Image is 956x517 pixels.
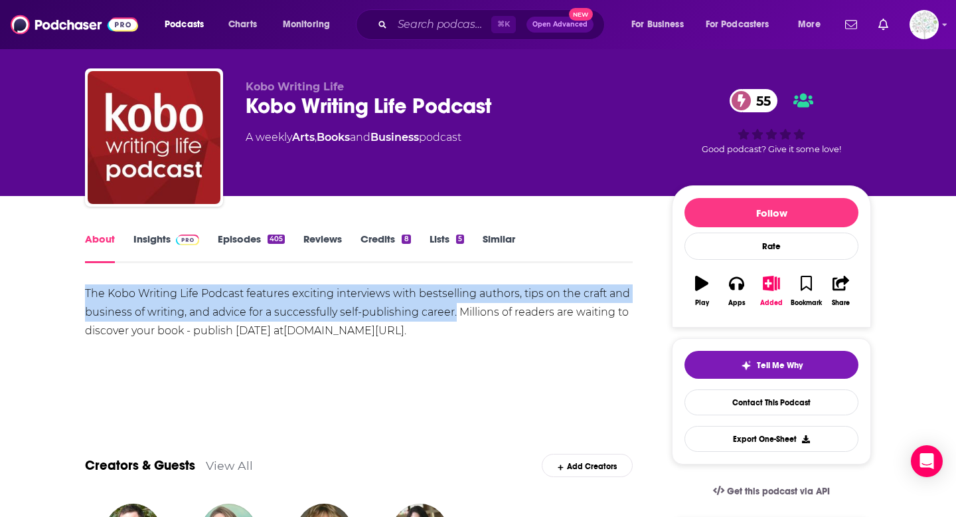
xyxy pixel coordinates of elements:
img: Podchaser Pro [176,235,199,245]
span: Logged in as WunderTanya [910,10,939,39]
span: Good podcast? Give it some love! [702,144,841,154]
button: open menu [622,14,700,35]
span: Podcasts [165,15,204,34]
a: Episodes405 [218,233,285,263]
button: Share [824,267,858,315]
button: Play [684,267,719,315]
span: Tell Me Why [757,360,803,371]
button: Added [754,267,789,315]
span: New [569,8,593,21]
img: Podchaser - Follow, Share and Rate Podcasts [11,12,138,37]
span: For Business [631,15,684,34]
a: [DOMAIN_NAME][URL] [283,324,404,337]
div: 55Good podcast? Give it some love! [672,80,871,163]
div: Search podcasts, credits, & more... [368,9,617,40]
span: Get this podcast via API [727,486,830,497]
a: Charts [220,14,265,35]
span: Monitoring [283,15,330,34]
span: 55 [743,89,777,112]
a: Business [370,131,419,144]
a: View All [206,459,253,472]
a: Creators & Guests [85,457,195,474]
button: Bookmark [789,267,823,315]
div: Play [695,299,709,307]
a: Get this podcast via API [702,475,840,508]
a: Books [317,131,350,144]
span: For Podcasters [706,15,769,34]
button: Apps [719,267,754,315]
a: InsightsPodchaser Pro [133,233,199,263]
div: Open Intercom Messenger [911,445,943,477]
span: , [315,131,317,144]
button: open menu [274,14,347,35]
button: open menu [155,14,221,35]
a: About [85,233,115,263]
button: Export One-Sheet [684,426,858,452]
div: Bookmark [791,299,822,307]
button: tell me why sparkleTell Me Why [684,351,858,379]
a: Arts [292,131,315,144]
a: Reviews [303,233,342,263]
div: Share [832,299,850,307]
div: Rate [684,233,858,260]
img: tell me why sparkle [741,360,752,371]
button: Open AdvancedNew [526,17,594,33]
div: Add Creators [542,454,633,477]
div: A weekly podcast [246,130,461,146]
div: 8 [402,235,410,244]
div: 405 [268,235,285,244]
span: Kobo Writing Life [246,80,344,93]
button: open menu [789,14,837,35]
a: Credits8 [360,233,410,263]
span: ⌘ K [491,16,516,33]
span: and [350,131,370,144]
span: Open Advanced [532,21,588,28]
div: Added [760,299,783,307]
div: The Kobo Writing Life Podcast features exciting interviews with bestselling authors, tips on the ... [85,284,633,340]
div: 5 [456,235,464,244]
a: Show notifications dropdown [873,13,894,36]
a: Similar [483,233,515,263]
button: Show profile menu [910,10,939,39]
span: Charts [228,15,257,34]
a: 55 [730,89,777,112]
span: More [798,15,821,34]
button: open menu [697,14,789,35]
a: Lists5 [430,233,464,263]
img: Kobo Writing Life Podcast [88,71,220,204]
div: Apps [728,299,746,307]
img: User Profile [910,10,939,39]
a: Show notifications dropdown [840,13,862,36]
input: Search podcasts, credits, & more... [392,14,491,35]
a: Contact This Podcast [684,389,858,415]
button: Follow [684,198,858,227]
